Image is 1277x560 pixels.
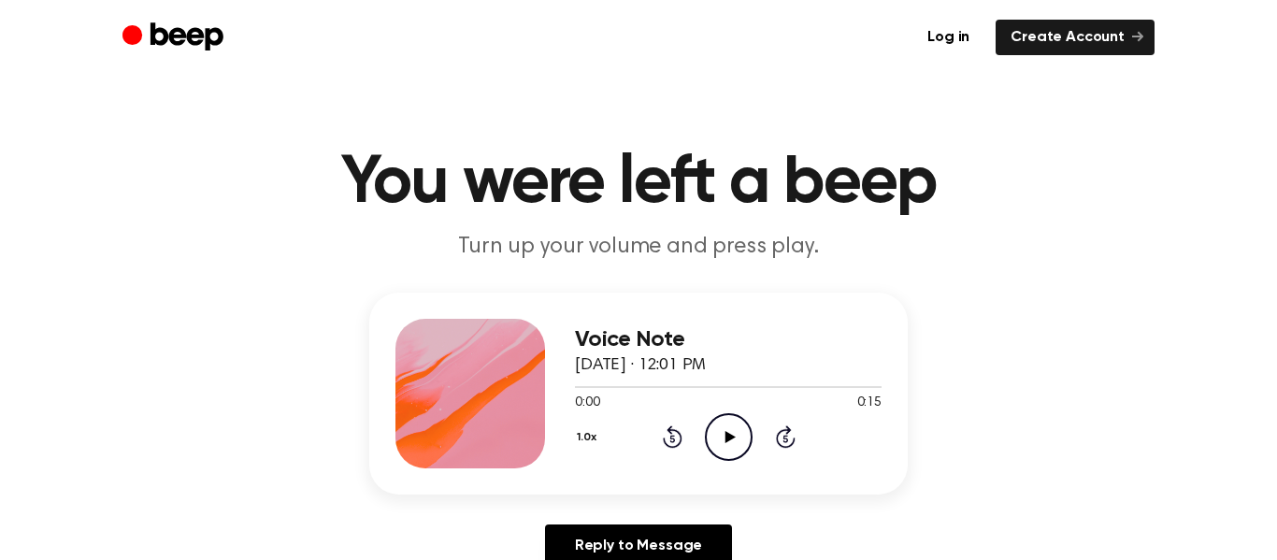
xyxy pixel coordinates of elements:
a: Beep [122,20,228,56]
span: 0:15 [857,394,882,413]
h1: You were left a beep [160,150,1117,217]
span: 0:00 [575,394,599,413]
a: Log in [912,20,984,55]
h3: Voice Note [575,327,882,352]
span: [DATE] · 12:01 PM [575,357,706,374]
p: Turn up your volume and press play. [280,232,997,263]
button: 1.0x [575,422,604,453]
a: Create Account [996,20,1155,55]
